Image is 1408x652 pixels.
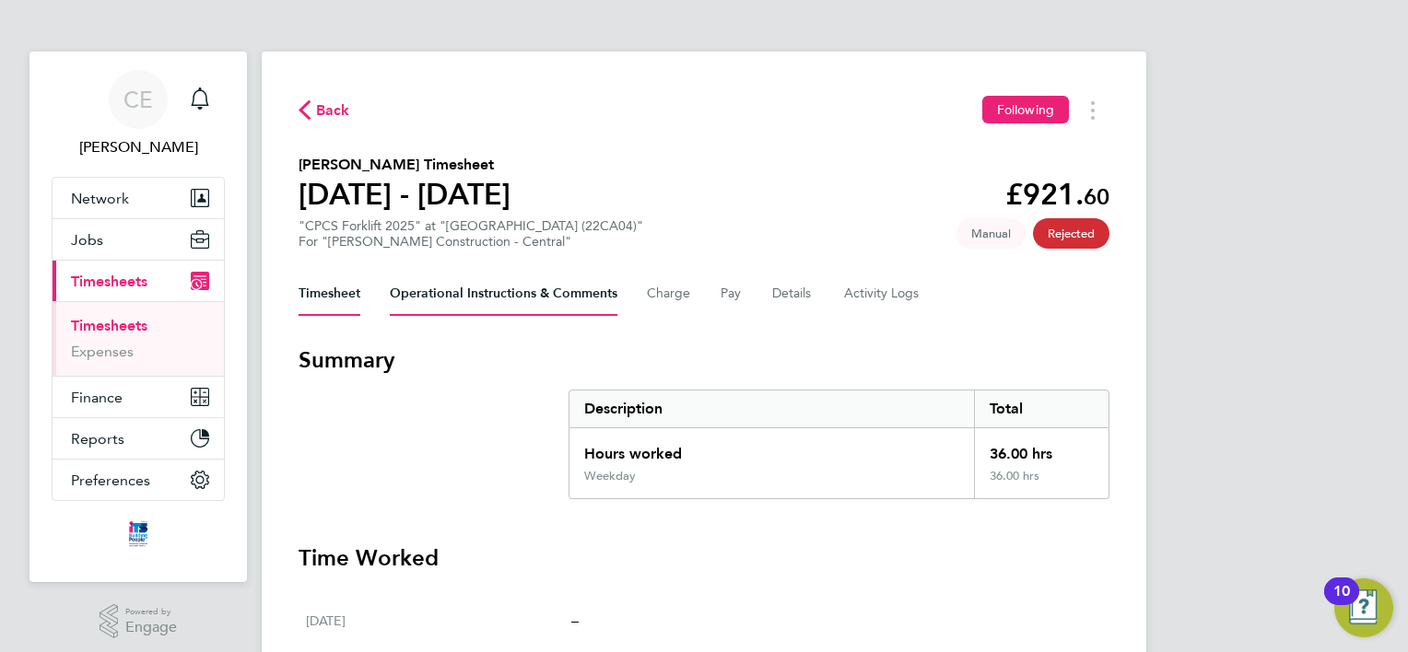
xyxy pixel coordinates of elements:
a: Timesheets [71,317,147,334]
button: Reports [53,418,224,459]
span: Back [316,99,350,122]
a: Go to home page [52,519,225,549]
button: Timesheet [299,272,360,316]
span: – [571,611,579,629]
span: Reports [71,430,124,448]
app-decimal: £921. [1005,177,1109,212]
span: Engage [125,620,177,635]
button: Activity Logs [844,272,921,316]
button: Details [772,272,815,316]
h3: Summary [299,345,1109,375]
h3: Time Worked [299,543,1109,573]
a: Expenses [71,343,134,360]
a: Powered byEngage [100,604,178,639]
span: This timesheet was manually created. [956,218,1026,249]
div: Description [569,390,974,427]
button: Charge [647,272,691,316]
span: Network [71,190,129,207]
span: Powered by [125,604,177,620]
span: Timesheets [71,273,147,290]
button: Network [53,178,224,218]
span: Jobs [71,231,103,249]
span: Following [997,101,1054,118]
h1: [DATE] - [DATE] [299,176,510,213]
button: Timesheets Menu [1076,96,1109,124]
button: Pay [721,272,743,316]
div: Weekday [584,469,636,483]
span: CE [123,87,153,111]
div: "CPCS Forklift 2025" at "[GEOGRAPHIC_DATA] (22CA04)" [299,218,643,250]
button: Back [299,99,350,122]
button: Finance [53,377,224,417]
div: For "[PERSON_NAME] Construction - Central" [299,234,643,250]
span: Preferences [71,472,150,489]
div: Hours worked [569,428,974,469]
button: Open Resource Center, 10 new notifications [1334,578,1393,637]
span: Finance [71,389,123,406]
div: Summary [569,390,1109,499]
div: 36.00 hrs [974,469,1109,498]
span: Clive East [52,136,225,158]
span: This timesheet has been rejected. [1033,218,1109,249]
nav: Main navigation [29,52,247,582]
img: itsconstruction-logo-retina.png [125,519,151,549]
a: CE[PERSON_NAME] [52,70,225,158]
h2: [PERSON_NAME] Timesheet [299,154,510,176]
div: Total [974,390,1109,427]
button: Jobs [53,219,224,260]
div: Timesheets [53,301,224,376]
button: Timesheets [53,261,224,301]
button: Following [982,96,1069,123]
div: 10 [1333,591,1350,615]
div: [DATE] [306,610,571,632]
div: 36.00 hrs [974,428,1109,469]
button: Operational Instructions & Comments [390,272,617,316]
span: 60 [1084,183,1109,210]
button: Preferences [53,460,224,500]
